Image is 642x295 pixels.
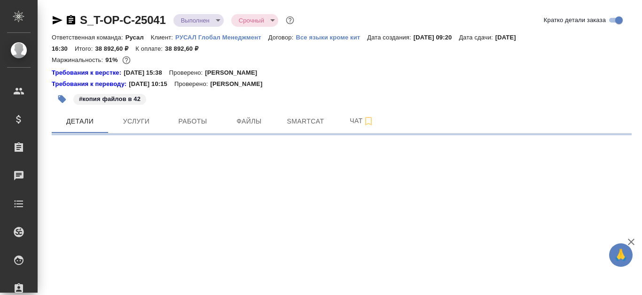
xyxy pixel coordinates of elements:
[296,33,367,41] a: Все языки кроме кит
[52,56,105,63] p: Маржинальность:
[175,33,268,41] a: РУСАЛ Глобал Менеджмент
[236,16,267,24] button: Срочный
[52,34,125,41] p: Ответственная команда:
[367,34,413,41] p: Дата создания:
[95,45,135,52] p: 38 892,60 ₽
[175,34,268,41] p: РУСАЛ Глобал Менеджмент
[57,116,102,127] span: Детали
[268,34,296,41] p: Договор:
[52,79,129,89] a: Требования к переводу:
[205,68,264,78] p: [PERSON_NAME]
[105,56,120,63] p: 91%
[65,15,77,26] button: Скопировать ссылку
[169,68,205,78] p: Проверено:
[75,45,95,52] p: Итого:
[52,79,129,89] div: Нажми, чтобы открыть папку с инструкцией
[151,34,175,41] p: Клиент:
[174,79,211,89] p: Проверено:
[52,89,72,109] button: Добавить тэг
[170,116,215,127] span: Работы
[284,14,296,26] button: Доп статусы указывают на важность/срочность заказа
[125,34,151,41] p: Русал
[283,116,328,127] span: Smartcat
[165,45,205,52] p: 38 892,60 ₽
[52,15,63,26] button: Скопировать ссылку для ЯМессенджера
[296,34,367,41] p: Все языки кроме кит
[173,14,224,27] div: Выполнен
[363,116,374,127] svg: Подписаться
[79,94,141,104] p: #копия файлов в 42
[414,34,459,41] p: [DATE] 09:20
[609,243,633,267] button: 🙏
[210,79,269,89] p: [PERSON_NAME]
[80,14,166,26] a: S_T-OP-C-25041
[135,45,165,52] p: К оплате:
[231,14,278,27] div: Выполнен
[124,68,169,78] p: [DATE] 15:38
[339,115,384,127] span: Чат
[544,16,606,25] span: Кратко детали заказа
[52,68,124,78] div: Нажми, чтобы открыть папку с инструкцией
[613,245,629,265] span: 🙏
[459,34,495,41] p: Дата сдачи:
[114,116,159,127] span: Услуги
[120,54,133,66] button: 2947.79 RUB;
[52,68,124,78] a: Требования к верстке:
[227,116,272,127] span: Файлы
[129,79,174,89] p: [DATE] 10:15
[178,16,212,24] button: Выполнен
[72,94,147,102] span: копия файлов в 42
